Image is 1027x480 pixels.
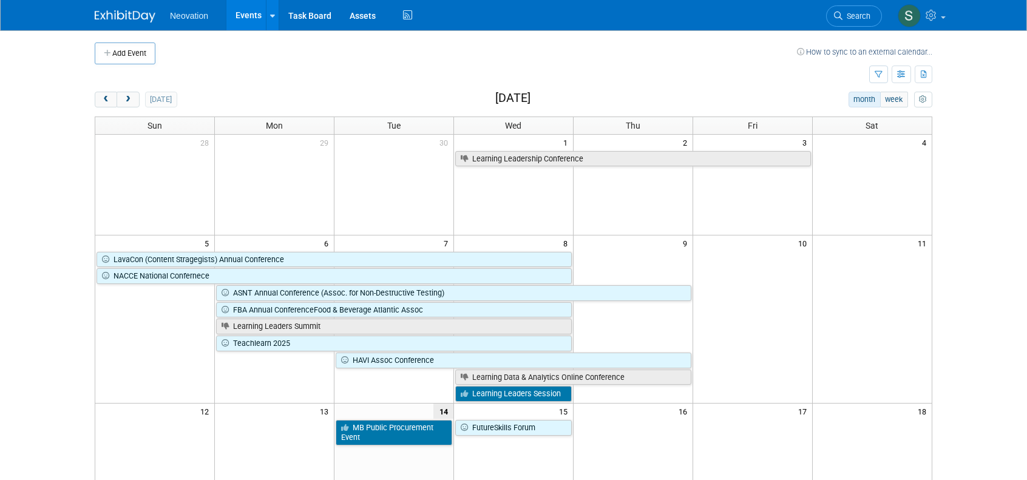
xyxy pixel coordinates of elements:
[495,92,530,105] h2: [DATE]
[216,336,572,351] a: Teachlearn 2025
[433,404,453,419] span: 14
[97,252,572,268] a: LavaCon (Content Stragegists) Annual Conference
[455,420,572,436] a: FutureSkills Forum
[921,135,932,150] span: 4
[455,151,811,167] a: Learning Leadership Conference
[442,235,453,251] span: 7
[562,135,573,150] span: 1
[505,121,521,130] span: Wed
[880,92,908,107] button: week
[216,285,691,301] a: ASNT Annual Conference (Assoc. for Non-Destructive Testing)
[319,135,334,150] span: 29
[917,235,932,251] span: 11
[849,92,881,107] button: month
[562,235,573,251] span: 8
[199,135,214,150] span: 28
[97,268,572,284] a: NACCE National Confernece
[919,96,927,104] i: Personalize Calendar
[914,92,932,107] button: myCustomButton
[866,121,878,130] span: Sat
[917,404,932,419] span: 18
[266,121,283,130] span: Mon
[455,386,572,402] a: Learning Leaders Session
[826,5,882,27] a: Search
[387,121,401,130] span: Tue
[323,235,334,251] span: 6
[682,235,693,251] span: 9
[216,319,572,334] a: Learning Leaders Summit
[677,404,693,419] span: 16
[797,404,812,419] span: 17
[117,92,139,107] button: next
[170,11,208,21] span: Neovation
[797,47,932,56] a: How to sync to an external calendar...
[95,10,155,22] img: ExhibitDay
[336,353,691,368] a: HAVI Assoc Conference
[336,420,452,445] a: MB Public Procurement Event
[748,121,758,130] span: Fri
[95,92,117,107] button: prev
[558,404,573,419] span: 15
[145,92,177,107] button: [DATE]
[842,12,870,21] span: Search
[626,121,640,130] span: Thu
[199,404,214,419] span: 12
[797,235,812,251] span: 10
[203,235,214,251] span: 5
[216,302,572,318] a: FBA Annual ConferenceFood & Beverage Atlantic Assoc
[801,135,812,150] span: 3
[455,370,691,385] a: Learning Data & Analytics Online Conference
[95,42,155,64] button: Add Event
[147,121,162,130] span: Sun
[438,135,453,150] span: 30
[682,135,693,150] span: 2
[319,404,334,419] span: 13
[898,4,921,27] img: Susan Hurrell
